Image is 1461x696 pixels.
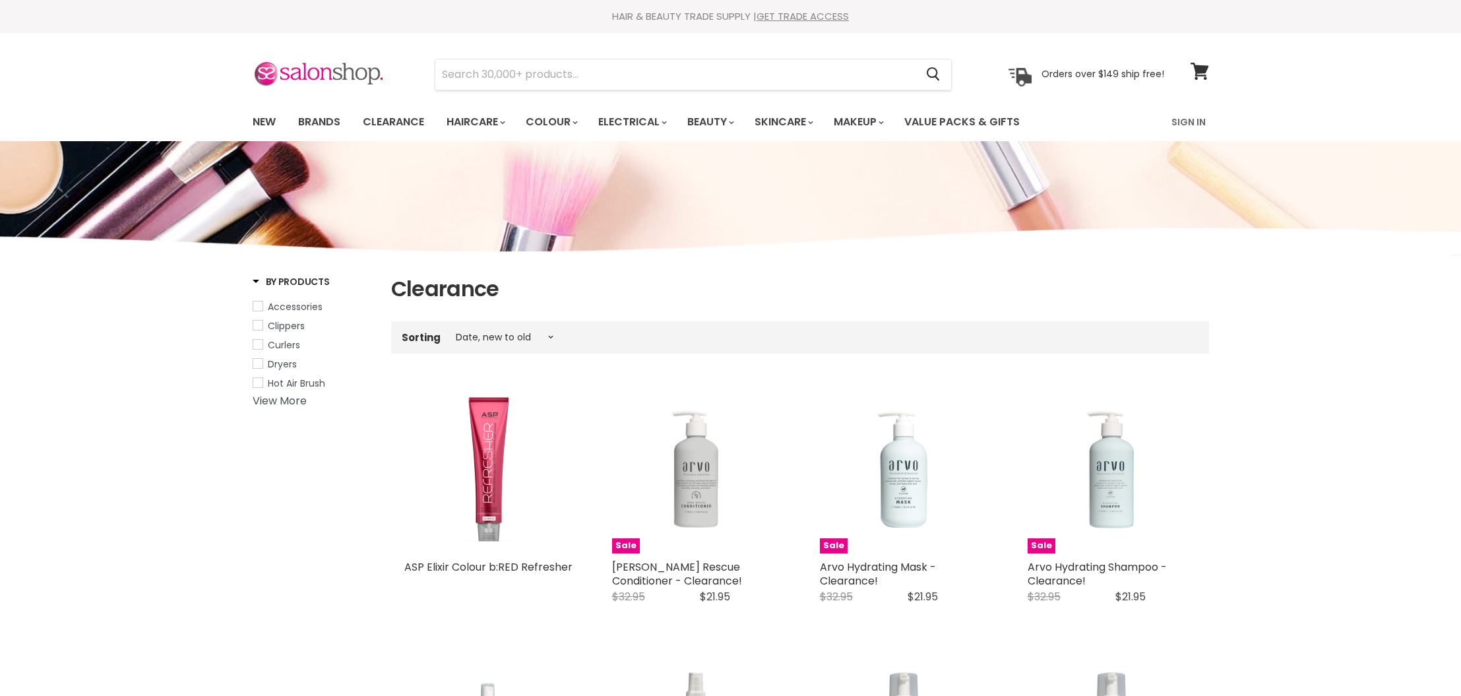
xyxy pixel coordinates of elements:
span: Dryers [268,358,297,371]
a: Colour [516,108,586,136]
a: New [243,108,286,136]
a: Arvo Bond Rescue Conditioner - Clearance! Sale [612,385,780,554]
a: Clearance [353,108,434,136]
span: $21.95 [700,589,730,604]
div: HAIR & BEAUTY TRADE SUPPLY | [236,10,1226,23]
a: Curlers [253,338,375,352]
span: Clippers [268,319,305,332]
a: Dryers [253,357,375,371]
a: Value Packs & Gifts [894,108,1030,136]
span: Sale [612,538,640,554]
a: Arvo Hydrating Shampoo - Clearance! Sale [1028,385,1196,554]
span: $32.95 [820,589,853,604]
ul: Main menu [243,103,1097,141]
img: ASP Elixir Colour b:RED Refresher [404,385,573,554]
label: Sorting [402,332,441,343]
span: $21.95 [1115,589,1146,604]
span: Accessories [268,300,323,313]
a: Hot Air Brush [253,376,375,391]
h3: By Products [253,275,330,288]
a: ASP Elixir Colour b:RED Refresher [404,559,573,575]
a: GET TRADE ACCESS [757,9,849,23]
a: [PERSON_NAME] Rescue Conditioner - Clearance! [612,559,742,588]
input: Search [435,59,916,90]
span: $32.95 [612,589,645,604]
span: $21.95 [908,589,938,604]
a: Beauty [677,108,742,136]
a: Arvo Hydrating Shampoo - Clearance! [1028,559,1167,588]
a: Electrical [588,108,675,136]
h1: Clearance [391,275,1209,303]
a: Brands [288,108,350,136]
a: Haircare [437,108,513,136]
span: Sale [820,538,848,554]
img: Arvo Hydrating Mask - Clearance! [820,385,988,554]
img: Arvo Hydrating Shampoo - Clearance! [1028,385,1196,554]
form: Product [435,59,952,90]
a: Makeup [824,108,892,136]
span: Hot Air Brush [268,377,325,390]
nav: Main [236,103,1226,141]
a: Skincare [745,108,821,136]
img: Arvo Bond Rescue Conditioner - Clearance! [612,385,780,554]
button: Search [916,59,951,90]
span: Sale [1028,538,1055,554]
a: Arvo Hydrating Mask - Clearance! Sale [820,385,988,554]
span: $32.95 [1028,589,1061,604]
a: View More [253,393,307,408]
a: Sign In [1164,108,1214,136]
a: Arvo Hydrating Mask - Clearance! [820,559,936,588]
span: Curlers [268,338,300,352]
a: Accessories [253,300,375,314]
p: Orders over $149 ship free! [1041,68,1164,80]
a: Clippers [253,319,375,333]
